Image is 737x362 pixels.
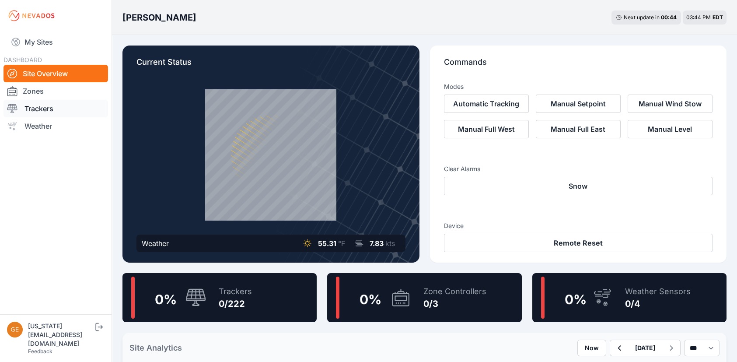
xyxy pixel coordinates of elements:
[713,14,723,21] span: EDT
[338,239,345,248] span: °F
[628,95,713,113] button: Manual Wind Stow
[219,285,252,298] div: Trackers
[625,285,691,298] div: Weather Sensors
[444,177,713,195] button: Snow
[444,120,529,138] button: Manual Full West
[3,117,108,135] a: Weather
[327,273,521,322] a: 0%Zone Controllers0/3
[122,11,196,24] h3: [PERSON_NAME]
[142,238,169,249] div: Weather
[565,292,587,307] span: 0 %
[661,14,677,21] div: 00 : 44
[3,100,108,117] a: Trackers
[3,32,108,53] a: My Sites
[686,14,711,21] span: 03:44 PM
[155,292,177,307] span: 0 %
[28,348,52,355] a: Feedback
[318,239,336,248] span: 55.31
[628,340,662,356] button: [DATE]
[536,95,621,113] button: Manual Setpoint
[370,239,384,248] span: 7.83
[532,273,727,322] a: 0%Weather Sensors0/4
[122,6,196,29] nav: Breadcrumb
[444,165,713,173] h3: Clear Alarms
[423,298,486,310] div: 0/3
[385,239,395,248] span: kts
[444,234,713,252] button: Remote Reset
[444,82,464,91] h3: Modes
[3,56,42,63] span: DASHBOARD
[136,56,405,75] p: Current Status
[444,95,529,113] button: Automatic Tracking
[577,340,606,356] button: Now
[122,273,317,322] a: 0%Trackers0/222
[625,298,691,310] div: 0/4
[219,298,252,310] div: 0/222
[628,120,713,138] button: Manual Level
[3,65,108,82] a: Site Overview
[444,56,713,75] p: Commands
[7,322,23,337] img: georgia@bullrockcorp.com
[28,322,94,348] div: [US_STATE][EMAIL_ADDRESS][DOMAIN_NAME]
[536,120,621,138] button: Manual Full East
[3,82,108,100] a: Zones
[444,221,713,230] h3: Device
[129,342,182,354] h2: Site Analytics
[360,292,381,307] span: 0 %
[7,9,56,23] img: Nevados
[624,14,660,21] span: Next update in
[423,285,486,298] div: Zone Controllers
